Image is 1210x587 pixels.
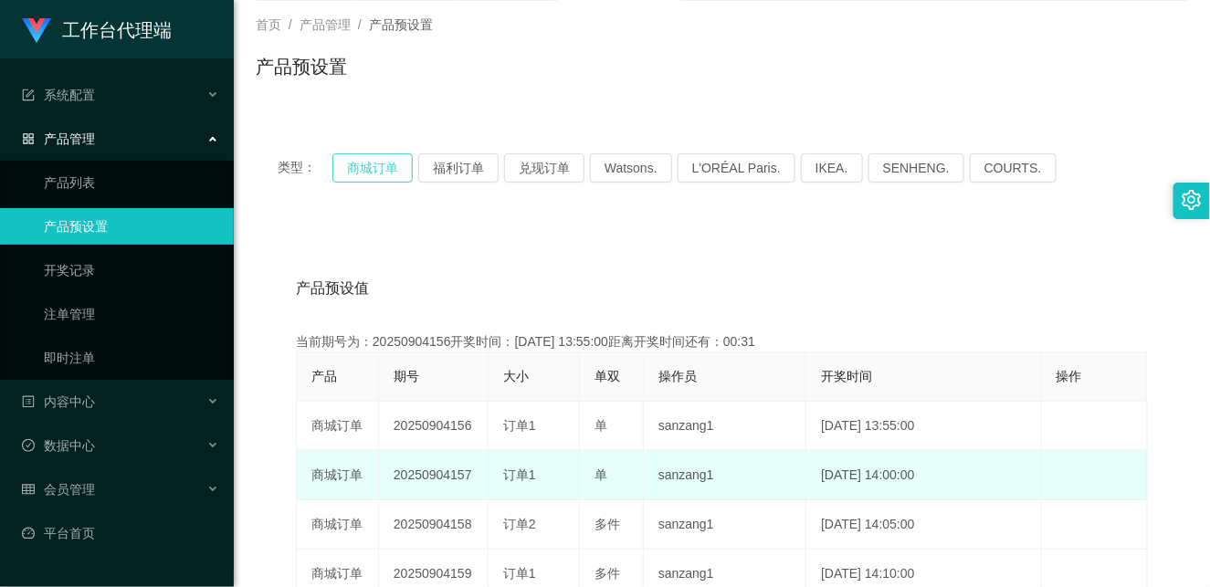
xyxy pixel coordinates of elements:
[369,17,433,32] span: 产品预设置
[504,153,584,183] button: 兑现订单
[332,153,413,183] button: 商城订单
[44,164,219,201] a: 产品列表
[22,88,95,102] span: 系统配置
[297,500,379,550] td: 商城订单
[379,451,489,500] td: 20250904157
[296,332,1148,351] div: 当前期号为：20250904156开奖时间：[DATE] 13:55:00距离开奖时间还有：00:31
[22,89,35,101] i: 图标: form
[22,439,35,452] i: 图标: check-circle-o
[970,153,1057,183] button: COURTS.
[503,418,536,433] span: 订单1
[358,17,362,32] span: /
[44,340,219,376] a: 即时注单
[590,153,672,183] button: Watsons.
[678,153,795,183] button: L'ORÉAL Paris.
[868,153,964,183] button: SENHENG.
[22,131,95,146] span: 产品管理
[594,566,620,581] span: 多件
[22,394,95,409] span: 内容中心
[394,369,419,383] span: 期号
[256,53,347,80] h1: 产品预设置
[22,438,95,453] span: 数据中心
[644,500,806,550] td: sanzang1
[379,500,489,550] td: 20250904158
[503,467,536,482] span: 订单1
[22,132,35,145] i: 图标: appstore-o
[594,418,607,433] span: 单
[297,451,379,500] td: 商城订单
[296,278,369,299] span: 产品预设值
[644,451,806,500] td: sanzang1
[22,515,219,551] a: 图标: dashboard平台首页
[594,467,607,482] span: 单
[503,566,536,581] span: 订单1
[44,296,219,332] a: 注单管理
[22,395,35,408] i: 图标: profile
[289,17,292,32] span: /
[503,369,529,383] span: 大小
[806,500,1042,550] td: [DATE] 14:05:00
[801,153,863,183] button: IKEA.
[311,369,337,383] span: 产品
[594,517,620,531] span: 多件
[1057,369,1082,383] span: 操作
[418,153,499,183] button: 福利订单
[821,369,872,383] span: 开奖时间
[594,369,620,383] span: 单双
[644,402,806,451] td: sanzang1
[256,17,281,32] span: 首页
[806,402,1042,451] td: [DATE] 13:55:00
[22,22,172,37] a: 工作台代理端
[379,402,489,451] td: 20250904156
[503,517,536,531] span: 订单2
[22,483,35,496] i: 图标: table
[300,17,351,32] span: 产品管理
[658,369,697,383] span: 操作员
[22,482,95,497] span: 会员管理
[62,1,172,59] h1: 工作台代理端
[1182,190,1202,210] i: 图标: setting
[278,153,332,183] span: 类型：
[806,451,1042,500] td: [DATE] 14:00:00
[44,252,219,288] a: 开奖记录
[297,402,379,451] td: 商城订单
[22,18,51,44] img: logo.9652507e.png
[44,208,219,245] a: 产品预设置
